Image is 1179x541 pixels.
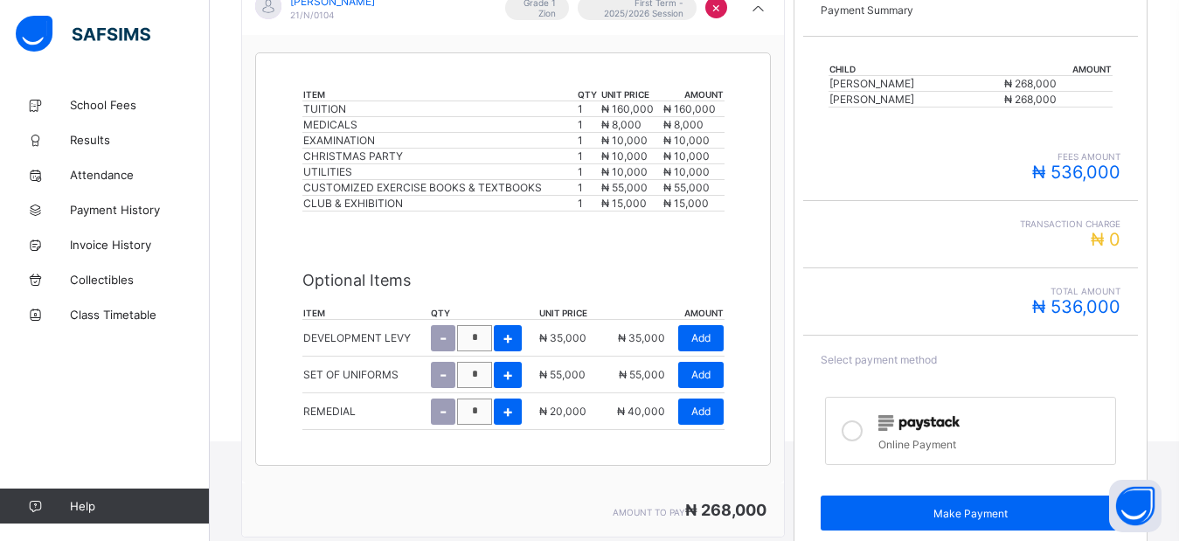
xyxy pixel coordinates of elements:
img: safsims [16,16,150,52]
span: Add [691,368,711,381]
td: CHRISTMAS PARTY [302,149,577,164]
span: ₦ 10,000 [601,149,648,163]
span: fees amount [821,151,1120,162]
span: ₦ 0 [1091,229,1120,250]
span: - [440,402,447,420]
span: 21/N/0104 [290,10,334,20]
p: DEVELOPMENT LEVY [303,331,411,344]
span: ₦ 20,000 [539,405,586,418]
span: + [503,365,513,384]
td: 1 [577,149,600,164]
span: ₦ 160,000 [663,102,716,115]
td: 1 [577,164,600,180]
span: ₦ 8,000 [663,118,704,131]
td: UTILITIES [302,164,577,180]
span: Invoice History [70,238,210,252]
td: 1 [577,133,600,149]
span: + [503,329,513,347]
th: item [302,307,431,320]
span: Add [691,331,711,344]
span: ₦ 10,000 [601,134,648,147]
th: unit price [600,88,662,101]
span: ₦ 268,000 [1004,77,1057,90]
span: ₦ 55,000 [619,368,665,381]
td: [PERSON_NAME] [829,92,1003,108]
td: CUSTOMIZED EXERCISE BOOKS & TEXTBOOKS [302,180,577,196]
span: Results [70,133,210,147]
th: Child [829,63,1003,76]
p: Optional Items [302,271,725,289]
span: ₦ 160,000 [601,102,654,115]
span: amount to pay [613,507,685,517]
span: ₦ 35,000 [539,331,586,344]
span: School Fees [70,98,210,112]
span: Add [691,405,711,418]
span: Help [70,499,209,513]
span: ₦ 10,000 [663,149,710,163]
span: ₦ 55,000 [663,181,710,194]
p: REMEDIAL [303,405,356,418]
span: ₦ 40,000 [617,405,665,418]
th: amount [597,307,724,320]
span: ₦ 35,000 [618,331,665,344]
span: Attendance [70,168,210,182]
span: Total Amount [821,286,1120,296]
th: unit price [538,307,597,320]
td: [PERSON_NAME] [829,76,1003,92]
span: Collectibles [70,273,210,287]
span: ₦ 268,000 [1004,93,1057,106]
span: - [440,365,447,384]
th: item [302,88,577,101]
span: ₦ 15,000 [663,197,709,210]
p: Payment Summary [821,3,1120,17]
th: qty [577,88,600,101]
td: EXAMINATION [302,133,577,149]
span: ₦ 10,000 [663,134,710,147]
span: ₦ 10,000 [601,165,648,178]
span: ₦ 15,000 [601,197,647,210]
span: Select payment method [821,353,937,366]
span: - [440,329,447,347]
th: qty [430,307,538,320]
span: Make Payment [834,507,1106,520]
td: CLUB & EXHIBITION [302,196,577,212]
img: paystack.0b99254114f7d5403c0525f3550acd03.svg [878,415,960,431]
th: amount [662,88,725,101]
td: 1 [577,101,600,117]
span: ₦ 8,000 [601,118,642,131]
span: ₦ 10,000 [663,165,710,178]
span: ₦ 55,000 [601,181,648,194]
span: Class Timetable [70,308,210,322]
div: Online Payment [878,433,1106,451]
span: ₦ 55,000 [539,368,586,381]
td: MEDICALS [302,117,577,133]
td: 1 [577,196,600,212]
td: 1 [577,117,600,133]
span: ₦ 536,000 [1032,296,1120,317]
span: + [503,402,513,420]
p: SET OF UNIFORMS [303,368,399,381]
button: Open asap [1109,480,1162,532]
span: ₦ 268,000 [685,501,766,519]
span: ₦ 536,000 [1032,162,1120,183]
td: TUITION [302,101,577,117]
th: Amount [1003,63,1113,76]
span: Payment History [70,203,210,217]
td: 1 [577,180,600,196]
span: Transaction charge [821,218,1120,229]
